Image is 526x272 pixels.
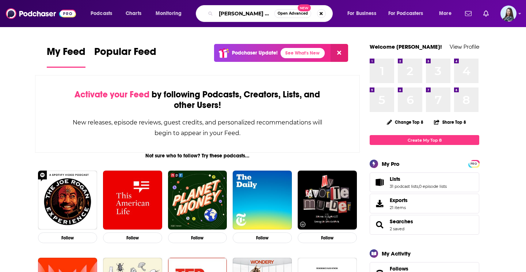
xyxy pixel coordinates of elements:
button: open menu [384,8,434,19]
button: open menu [150,8,191,19]
div: by following Podcasts, Creators, Lists, and other Users! [72,89,323,111]
a: Searches [372,220,387,230]
span: For Business [347,8,376,19]
a: Create My Top 8 [370,135,479,145]
span: Popular Feed [94,45,156,62]
a: Exports [370,194,479,213]
a: My Feed [47,45,85,68]
span: More [439,8,451,19]
div: My Pro [382,160,400,167]
span: Exports [390,197,408,204]
a: Lists [372,177,387,187]
img: My Favorite Murder with Karen Kilgariff and Georgia Hardstark [298,171,357,230]
span: Lists [370,172,479,192]
a: Charts [121,8,146,19]
span: Monitoring [156,8,182,19]
div: New releases, episode reviews, guest credits, and personalized recommendations will begin to appe... [72,117,323,138]
button: Follow [233,232,292,243]
a: View Profile [450,43,479,50]
button: open menu [85,8,122,19]
a: 0 episode lists [419,184,447,189]
button: Show profile menu [500,5,517,22]
span: New [298,4,311,11]
button: Open AdvancedNew [274,9,311,18]
span: Searches [370,215,479,235]
img: Podchaser - Follow, Share and Rate Podcasts [6,7,76,21]
img: This American Life [103,171,162,230]
a: Welcome [PERSON_NAME]! [370,43,442,50]
span: Charts [126,8,141,19]
button: open menu [342,8,385,19]
button: Follow [298,232,357,243]
a: 31 podcast lists [390,184,418,189]
button: open menu [434,8,461,19]
button: Change Top 8 [382,118,428,127]
span: Podcasts [91,8,112,19]
a: Searches [390,218,413,225]
img: The Daily [233,171,292,230]
a: Popular Feed [94,45,156,68]
button: Share Top 8 [434,115,466,129]
button: Follow [103,232,162,243]
p: Podchaser Update! [232,50,278,56]
span: 21 items [390,205,408,210]
a: PRO [469,161,478,166]
input: Search podcasts, credits, & more... [216,8,274,19]
a: Show notifications dropdown [462,7,474,20]
a: Follows [390,265,457,272]
span: , [418,184,419,189]
a: Lists [390,176,447,182]
img: The Joe Rogan Experience [38,171,97,230]
span: Exports [372,198,387,209]
img: User Profile [500,5,517,22]
span: PRO [469,161,478,167]
span: For Podcasters [388,8,423,19]
div: My Activity [382,250,411,257]
a: See What's New [281,48,325,58]
a: Show notifications dropdown [480,7,492,20]
span: Logged in as brookefortierpr [500,5,517,22]
span: My Feed [47,45,85,62]
div: Not sure who to follow? Try these podcasts... [35,153,360,159]
span: Activate your Feed [75,89,149,100]
button: Follow [168,232,227,243]
span: Open Advanced [278,12,308,15]
span: Lists [390,176,400,182]
button: Follow [38,232,97,243]
img: Planet Money [168,171,227,230]
a: 2 saved [390,226,404,231]
span: Follows [390,265,408,272]
div: Search podcasts, credits, & more... [203,5,340,22]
